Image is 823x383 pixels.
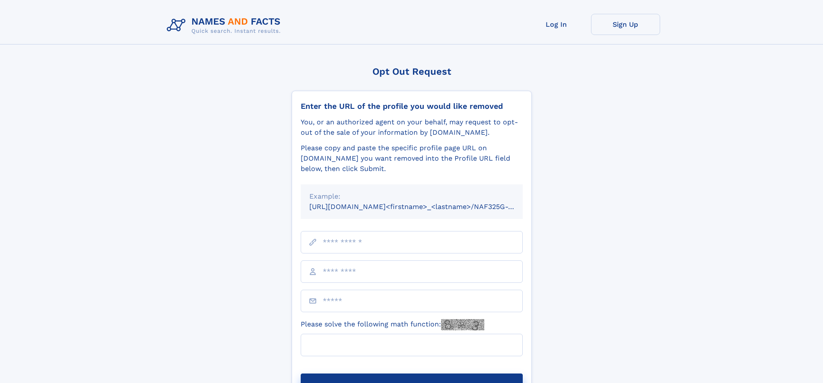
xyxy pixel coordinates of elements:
[301,117,523,138] div: You, or an authorized agent on your behalf, may request to opt-out of the sale of your informatio...
[301,101,523,111] div: Enter the URL of the profile you would like removed
[591,14,660,35] a: Sign Up
[309,203,539,211] small: [URL][DOMAIN_NAME]<firstname>_<lastname>/NAF325G-xxxxxxxx
[292,66,532,77] div: Opt Out Request
[301,143,523,174] div: Please copy and paste the specific profile page URL on [DOMAIN_NAME] you want removed into the Pr...
[163,14,288,37] img: Logo Names and Facts
[301,319,484,330] label: Please solve the following math function:
[309,191,514,202] div: Example:
[522,14,591,35] a: Log In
